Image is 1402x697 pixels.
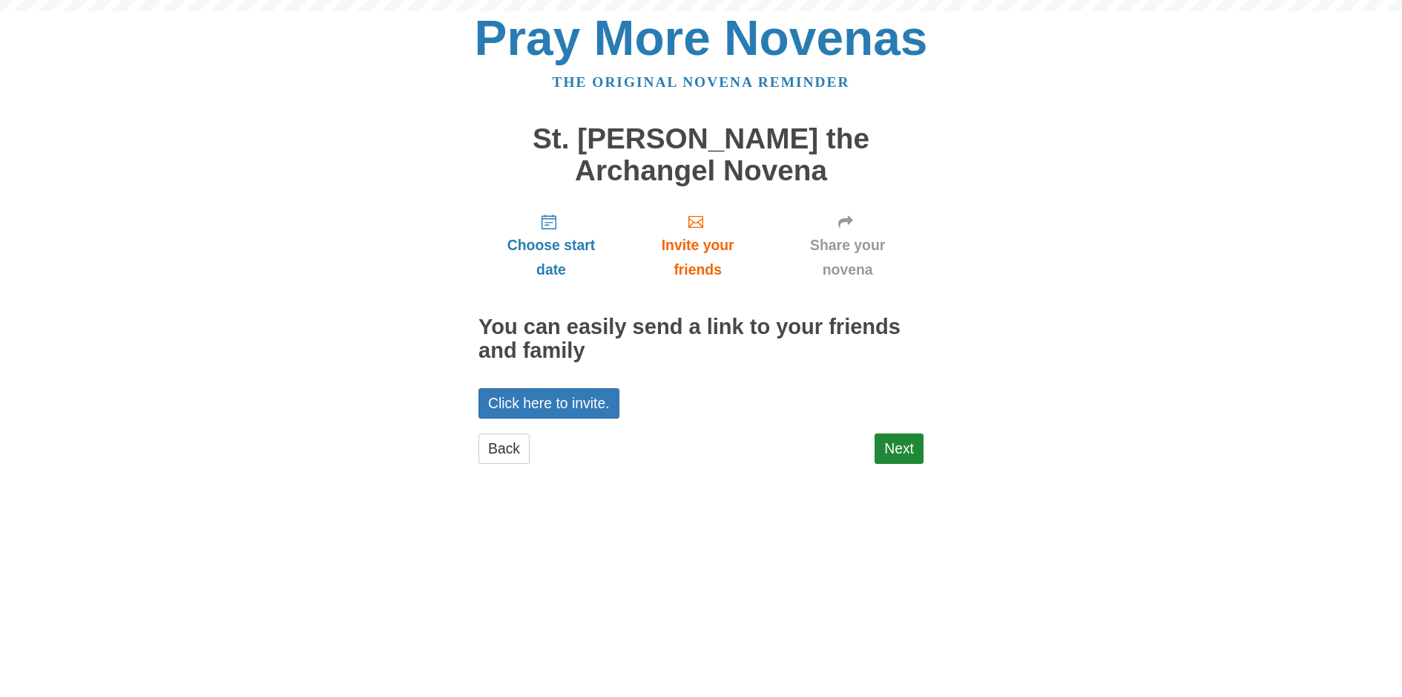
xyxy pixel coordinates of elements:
[475,10,928,65] a: Pray More Novenas
[875,433,924,464] a: Next
[624,201,771,289] a: Invite your friends
[478,433,530,464] a: Back
[478,315,924,363] h2: You can easily send a link to your friends and family
[493,233,609,282] span: Choose start date
[478,388,619,419] a: Click here to invite.
[478,201,624,289] a: Choose start date
[771,201,924,289] a: Share your novena
[786,233,909,282] span: Share your novena
[553,74,850,90] a: The original novena reminder
[478,123,924,186] h1: St. [PERSON_NAME] the Archangel Novena
[639,233,757,282] span: Invite your friends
